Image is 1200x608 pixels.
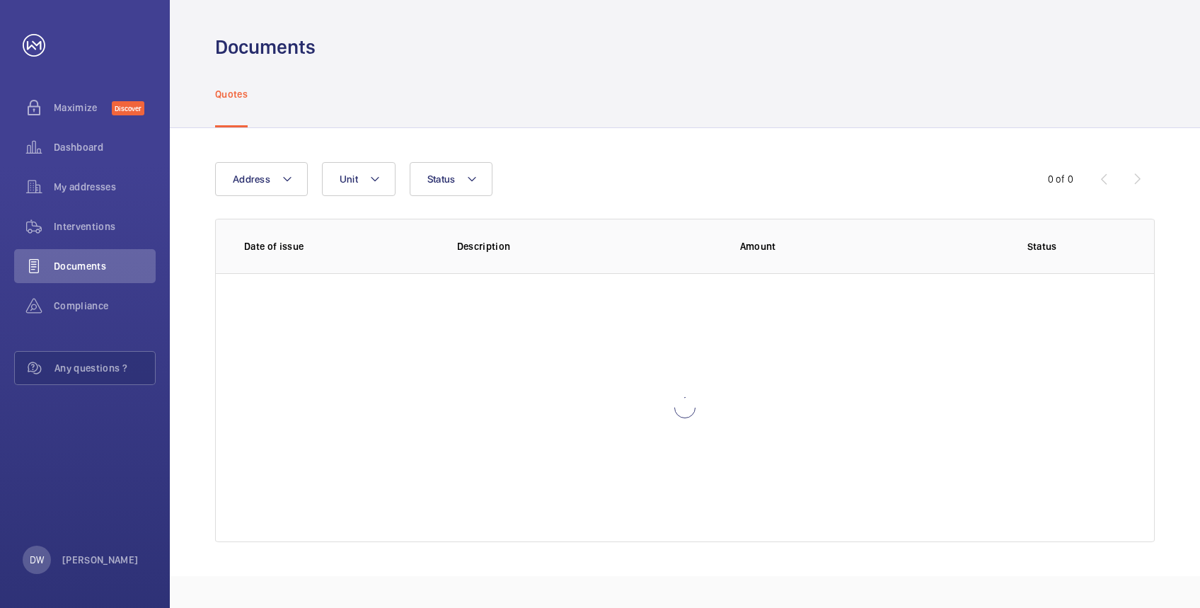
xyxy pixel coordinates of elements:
span: Dashboard [54,140,156,154]
span: Compliance [54,299,156,313]
button: Unit [322,162,396,196]
button: Status [410,162,493,196]
span: Unit [340,173,358,185]
p: Quotes [215,87,248,101]
span: My addresses [54,180,156,194]
p: [PERSON_NAME] [62,553,139,567]
span: Maximize [54,101,112,115]
p: Amount [740,239,936,253]
span: Any questions ? [54,361,155,375]
span: Discover [112,101,144,115]
p: Status [958,239,1126,253]
div: 0 of 0 [1048,172,1073,186]
span: Documents [54,259,156,273]
span: Interventions [54,219,156,234]
p: DW [30,553,44,567]
button: Address [215,162,308,196]
p: Date of issue [244,239,434,253]
h1: Documents [215,34,316,60]
span: Status [427,173,456,185]
p: Description [457,239,717,253]
span: Address [233,173,270,185]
